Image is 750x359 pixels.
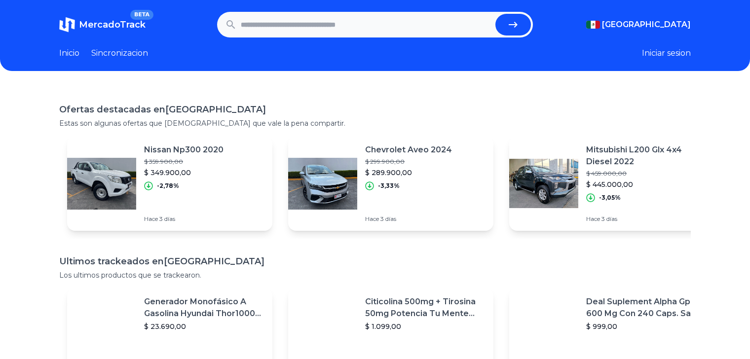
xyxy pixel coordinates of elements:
[586,179,707,189] p: $ 445.000,00
[509,149,578,218] img: Featured image
[365,322,486,331] p: $ 1.099,00
[586,170,707,178] p: $ 459.000,00
[144,158,224,166] p: $ 359.900,00
[144,144,224,156] p: Nissan Np300 2020
[15,13,53,21] a: Back to Top
[144,296,264,320] p: Generador Monofásico A Gasolina Hyundai Thor10000 P 11.5 Kw
[586,144,707,168] p: Mitsubishi L200 Glx 4x4 Diesel 2022
[586,296,707,320] p: Deal Suplement Alpha Gpc 600 Mg Con 240 Caps. Salud Cerebral Sabor S/n
[59,17,75,33] img: MercadoTrack
[59,17,146,33] a: MercadoTrackBETA
[144,215,224,223] p: Hace 3 días
[59,270,691,280] p: Los ultimos productos que se trackearon.
[586,21,600,29] img: Mexico
[602,19,691,31] span: [GEOGRAPHIC_DATA]
[288,136,493,231] a: Featured imageChevrolet Aveo 2024$ 299.900,00$ 289.900,00-3,33%Hace 3 días
[130,10,153,20] span: BETA
[4,60,60,68] label: Tamaño de fuente
[144,322,264,331] p: $ 23.690,00
[365,158,452,166] p: $ 299.900,00
[12,69,28,77] span: 16 px
[59,103,691,116] h1: Ofertas destacadas en [GEOGRAPHIC_DATA]
[91,47,148,59] a: Sincronizacion
[642,47,691,59] button: Iniciar sesion
[586,322,707,331] p: $ 999,00
[59,118,691,128] p: Estas son algunas ofertas que [DEMOGRAPHIC_DATA] que vale la pena compartir.
[599,194,621,202] p: -3,05%
[365,168,452,178] p: $ 289.900,00
[67,136,272,231] a: Featured imageNissan Np300 2020$ 359.900,00$ 349.900,00-2,78%Hace 3 días
[509,136,714,231] a: Featured imageMitsubishi L200 Glx 4x4 Diesel 2022$ 459.000,00$ 445.000,00-3,05%Hace 3 días
[157,182,179,190] p: -2,78%
[365,215,452,223] p: Hace 3 días
[586,19,691,31] button: [GEOGRAPHIC_DATA]
[4,4,144,13] div: Outline
[59,47,79,59] a: Inicio
[378,182,400,190] p: -3,33%
[144,168,224,178] p: $ 349.900,00
[288,149,357,218] img: Featured image
[79,19,146,30] span: MercadoTrack
[59,254,691,268] h1: Ultimos trackeados en [GEOGRAPHIC_DATA]
[586,215,707,223] p: Hace 3 días
[365,144,452,156] p: Chevrolet Aveo 2024
[4,31,144,42] h3: Estilo
[365,296,486,320] p: Citicolina 500mg + Tirosina 50mg Potencia Tu Mente (120caps) Sabor Sin Sabor
[67,149,136,218] img: Featured image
